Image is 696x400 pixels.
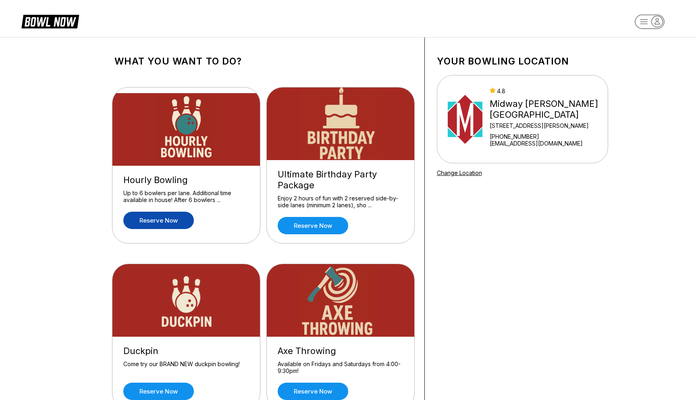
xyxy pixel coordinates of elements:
[278,195,403,209] div: Enjoy 2 hours of fun with 2 reserved side-by-side lanes (minimum 2 lanes), sho ...
[123,346,249,356] div: Duckpin
[278,346,403,356] div: Axe Throwing
[123,175,249,185] div: Hourly Bowling
[267,264,415,337] img: Axe Throwing
[123,360,249,375] div: Come try our BRAND NEW duckpin bowling!
[112,93,261,166] img: Hourly Bowling
[278,360,403,375] div: Available on Fridays and Saturdays from 4:00-9:30pm!
[278,217,348,234] a: Reserve now
[490,87,604,94] div: 4.8
[490,98,604,120] div: Midway [PERSON_NAME][GEOGRAPHIC_DATA]
[123,212,194,229] a: Reserve now
[448,89,483,150] img: Midway Bowling - Carlisle
[278,383,348,400] a: Reserve now
[112,264,261,337] img: Duckpin
[437,56,608,67] h1: Your bowling location
[490,122,604,129] div: [STREET_ADDRESS][PERSON_NAME]
[114,56,412,67] h1: What you want to do?
[278,169,403,191] div: Ultimate Birthday Party Package
[490,140,604,147] a: [EMAIL_ADDRESS][DOMAIN_NAME]
[490,133,604,140] div: [PHONE_NUMBER]
[123,190,249,204] div: Up to 6 bowlers per lane. Additional time available in house! After 6 bowlers ...
[437,169,482,176] a: Change Location
[267,87,415,160] img: Ultimate Birthday Party Package
[123,383,194,400] a: Reserve now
